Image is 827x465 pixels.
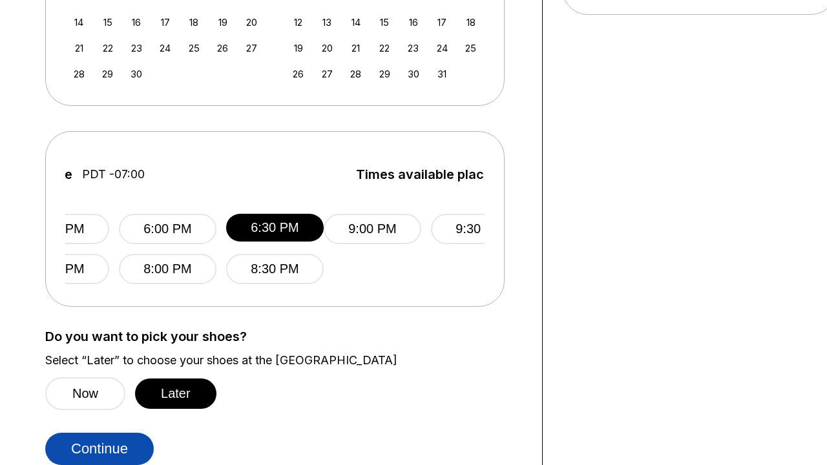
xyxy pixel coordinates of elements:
[99,65,116,83] div: Choose Monday, September 29th, 2025
[119,214,216,244] button: 6:00 PM
[434,39,451,57] div: Choose Friday, October 24th, 2025
[135,378,216,409] button: Later
[99,14,116,31] div: Choose Monday, September 15th, 2025
[70,65,88,83] div: Choose Sunday, September 28th, 2025
[462,14,479,31] div: Choose Saturday, October 18th, 2025
[226,214,324,242] button: 6:30 PM
[356,167,492,181] span: Times available place
[119,254,216,284] button: 8:00 PM
[226,254,324,284] button: 8:30 PM
[82,167,145,181] span: PDT -07:00
[319,65,336,83] div: Choose Monday, October 27th, 2025
[45,329,523,344] label: Do you want to pick your shoes?
[289,14,307,31] div: Choose Sunday, October 12th, 2025
[214,14,231,31] div: Choose Friday, September 19th, 2025
[99,39,116,57] div: Choose Monday, September 22nd, 2025
[376,14,393,31] div: Choose Wednesday, October 15th, 2025
[289,65,307,83] div: Choose Sunday, October 26th, 2025
[45,353,523,367] label: Select “Later” to choose your shoes at the [GEOGRAPHIC_DATA]
[404,14,422,31] div: Choose Thursday, October 16th, 2025
[431,214,529,244] button: 9:30 PM
[376,65,393,83] div: Choose Wednesday, October 29th, 2025
[128,39,145,57] div: Choose Tuesday, September 23rd, 2025
[319,14,336,31] div: Choose Monday, October 13th, 2025
[324,214,421,244] button: 9:00 PM
[156,39,174,57] div: Choose Wednesday, September 24th, 2025
[243,39,260,57] div: Choose Saturday, September 27th, 2025
[70,14,88,31] div: Choose Sunday, September 14th, 2025
[404,39,422,57] div: Choose Thursday, October 23rd, 2025
[347,39,364,57] div: Choose Tuesday, October 21st, 2025
[376,39,393,57] div: Choose Wednesday, October 22nd, 2025
[289,39,307,57] div: Choose Sunday, October 19th, 2025
[319,39,336,57] div: Choose Monday, October 20th, 2025
[462,39,479,57] div: Choose Saturday, October 25th, 2025
[347,65,364,83] div: Choose Tuesday, October 28th, 2025
[404,65,422,83] div: Choose Thursday, October 30th, 2025
[243,14,260,31] div: Choose Saturday, September 20th, 2025
[45,377,125,410] button: Now
[347,14,364,31] div: Choose Tuesday, October 14th, 2025
[128,14,145,31] div: Choose Tuesday, September 16th, 2025
[434,65,451,83] div: Choose Friday, October 31st, 2025
[214,39,231,57] div: Choose Friday, September 26th, 2025
[128,65,145,83] div: Choose Tuesday, September 30th, 2025
[45,433,154,465] button: Continue
[185,14,203,31] div: Choose Thursday, September 18th, 2025
[156,14,174,31] div: Choose Wednesday, September 17th, 2025
[434,14,451,31] div: Choose Friday, October 17th, 2025
[70,39,88,57] div: Choose Sunday, September 21st, 2025
[185,39,203,57] div: Choose Thursday, September 25th, 2025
